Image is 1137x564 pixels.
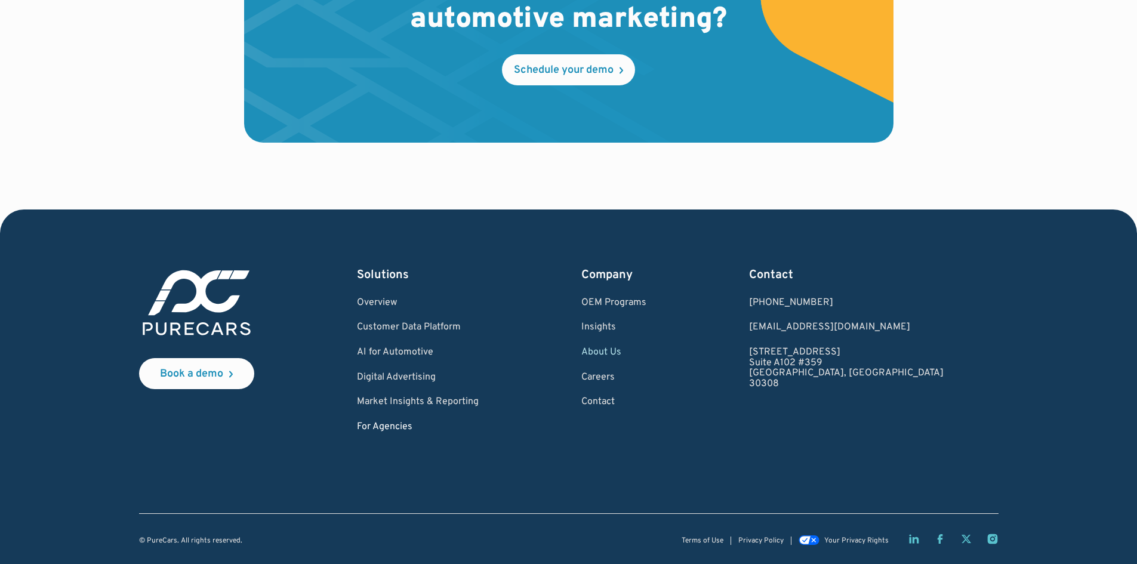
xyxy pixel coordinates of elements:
div: © PureCars. All rights reserved. [139,537,242,545]
a: Contact [581,397,646,408]
a: Customer Data Platform [357,322,479,333]
img: purecars logo [139,267,254,339]
a: Instagram page [987,533,999,545]
a: Terms of Use [682,537,723,545]
div: Contact [749,267,944,283]
a: Privacy Policy [738,537,784,545]
a: Facebook page [934,533,946,545]
div: Your Privacy Rights [824,537,889,545]
a: OEM Programs [581,298,646,309]
div: Solutions [357,267,479,283]
a: Email us [749,322,944,333]
a: [STREET_ADDRESS]Suite A102 #359[GEOGRAPHIC_DATA], [GEOGRAPHIC_DATA]30308 [749,347,944,389]
a: Your Privacy Rights [799,537,888,545]
a: Book a demo [139,358,254,389]
a: Digital Advertising [357,372,479,383]
div: [PHONE_NUMBER] [749,298,944,309]
a: Overview [357,298,479,309]
a: Schedule your demo [502,54,635,85]
div: Company [581,267,646,283]
a: About Us [581,347,646,358]
a: Twitter X page [960,533,972,545]
a: For Agencies [357,422,479,433]
a: Insights [581,322,646,333]
a: LinkedIn page [908,533,920,545]
div: Schedule your demo [514,65,614,76]
a: Careers [581,372,646,383]
a: Market Insights & Reporting [357,397,479,408]
a: AI for Automotive [357,347,479,358]
div: Book a demo [160,369,223,380]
